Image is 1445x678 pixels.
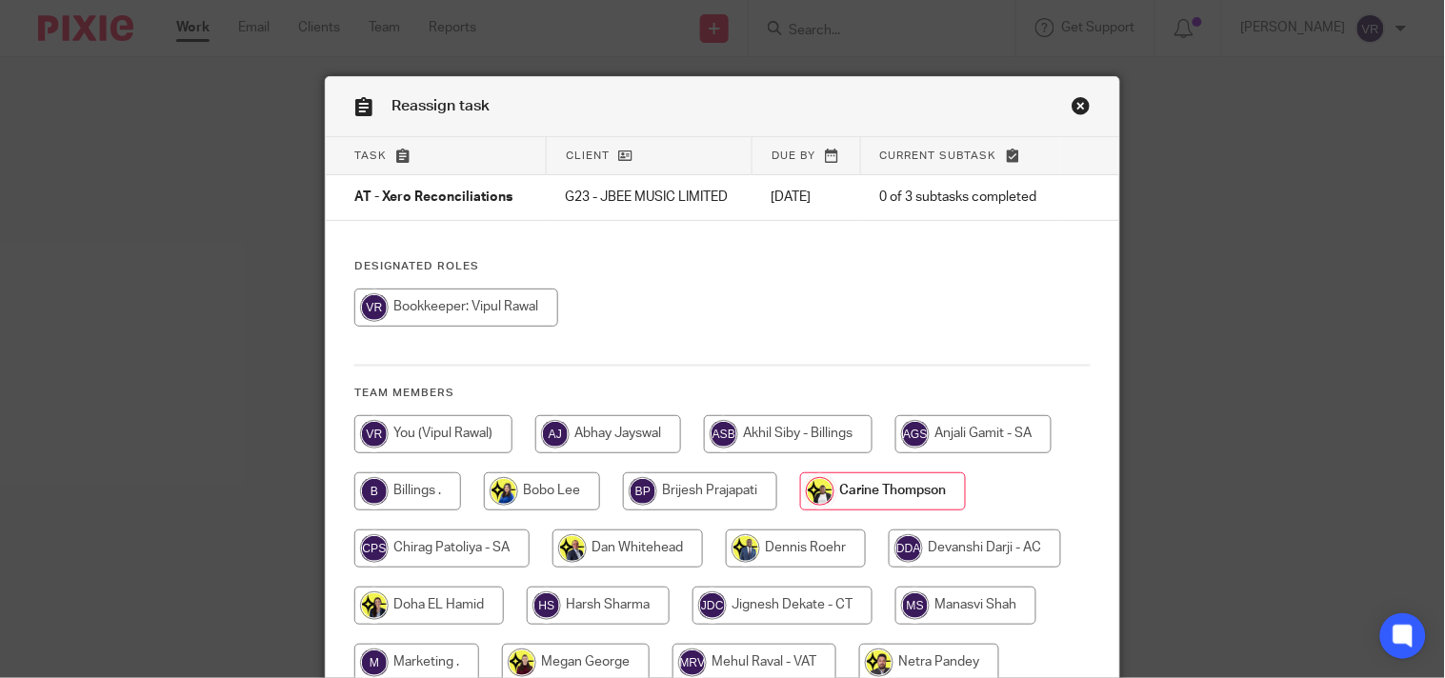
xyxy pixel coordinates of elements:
span: Task [354,150,387,161]
p: [DATE] [772,188,842,207]
span: AT - Xero Reconciliations [354,191,512,205]
span: Reassign task [391,98,490,113]
a: Close this dialog window [1072,96,1091,122]
span: Due by [772,150,815,161]
h4: Designated Roles [354,259,1090,274]
h4: Team members [354,386,1090,401]
span: Client [566,150,610,161]
p: G23 - JBEE MUSIC LIMITED [566,188,733,207]
td: 0 of 3 subtasks completed [860,175,1060,221]
span: Current subtask [880,150,997,161]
